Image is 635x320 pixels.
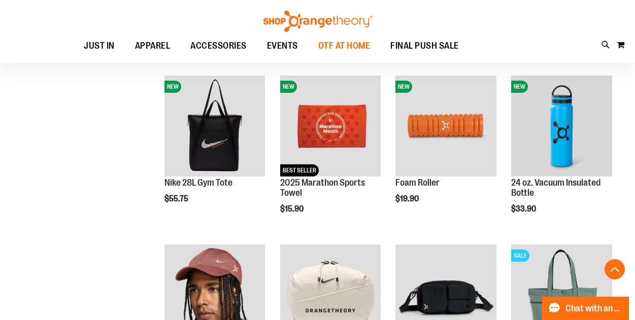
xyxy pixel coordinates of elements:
span: $15.90 [280,204,305,214]
span: JUST IN [84,34,115,57]
span: $55.75 [164,194,190,203]
img: Nike 28L Gym Tote [164,76,265,176]
span: NEW [511,81,528,93]
div: product [159,70,271,229]
span: $33.90 [511,204,538,214]
span: NEW [395,81,412,93]
a: Nike 28L Gym Tote [164,177,232,188]
a: Foam Roller [395,177,440,188]
a: Nike 28L Gym ToteNEW [164,76,265,178]
a: 2025 Marathon Sports Towel [280,177,365,198]
div: product [390,70,502,229]
img: Foam Roller [395,76,496,176]
span: NEW [280,81,297,93]
div: product [275,70,386,239]
button: Back To Top [605,259,625,279]
span: ACCESSORIES [190,34,247,57]
button: Chat with an Expert [542,297,629,320]
span: BEST SELLER [280,164,319,176]
a: APPAREL [125,34,181,58]
img: Shop Orangetheory [262,11,374,32]
a: 2025 Marathon Sports TowelNEWBEST SELLER [280,76,381,178]
span: Chat with an Expert [565,304,623,313]
a: FINAL PUSH SALE [380,34,469,58]
a: ACCESSORIES [180,34,257,57]
a: JUST IN [74,34,125,58]
img: 24 oz. Vacuum Insulated Bottle [511,76,612,176]
span: FINAL PUSH SALE [390,34,459,57]
span: SALE [511,250,529,262]
span: $19.90 [395,194,420,203]
span: APPAREL [135,34,171,57]
a: 24 oz. Vacuum Insulated Bottle [511,177,600,198]
span: NEW [164,81,181,93]
span: EVENTS [267,34,298,57]
a: 24 oz. Vacuum Insulated BottleNEW [511,76,612,178]
a: Foam RollerNEW [395,76,496,178]
a: OTF AT HOME [308,34,381,58]
span: OTF AT HOME [318,34,371,57]
img: 2025 Marathon Sports Towel [280,76,381,176]
div: product [506,70,617,239]
a: EVENTS [257,34,308,58]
